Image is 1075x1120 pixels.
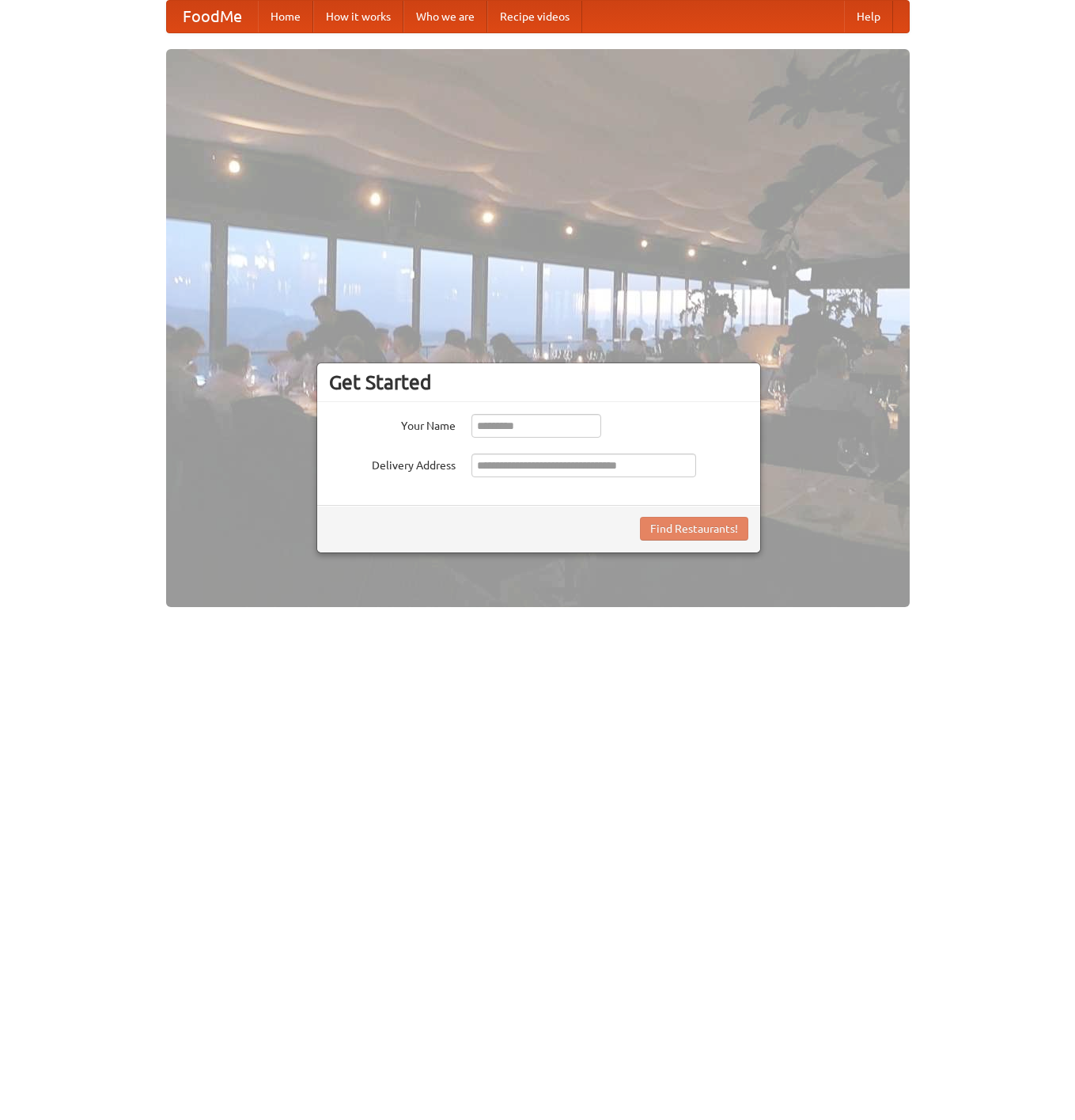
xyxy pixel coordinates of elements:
[640,517,748,541] button: Find Restaurants!
[167,1,258,32] a: FoodMe
[329,414,456,434] label: Your Name
[487,1,582,32] a: Recipe videos
[329,454,456,473] label: Delivery Address
[313,1,403,32] a: How it works
[403,1,487,32] a: Who we are
[258,1,313,32] a: Home
[844,1,893,32] a: Help
[329,370,748,394] h3: Get Started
